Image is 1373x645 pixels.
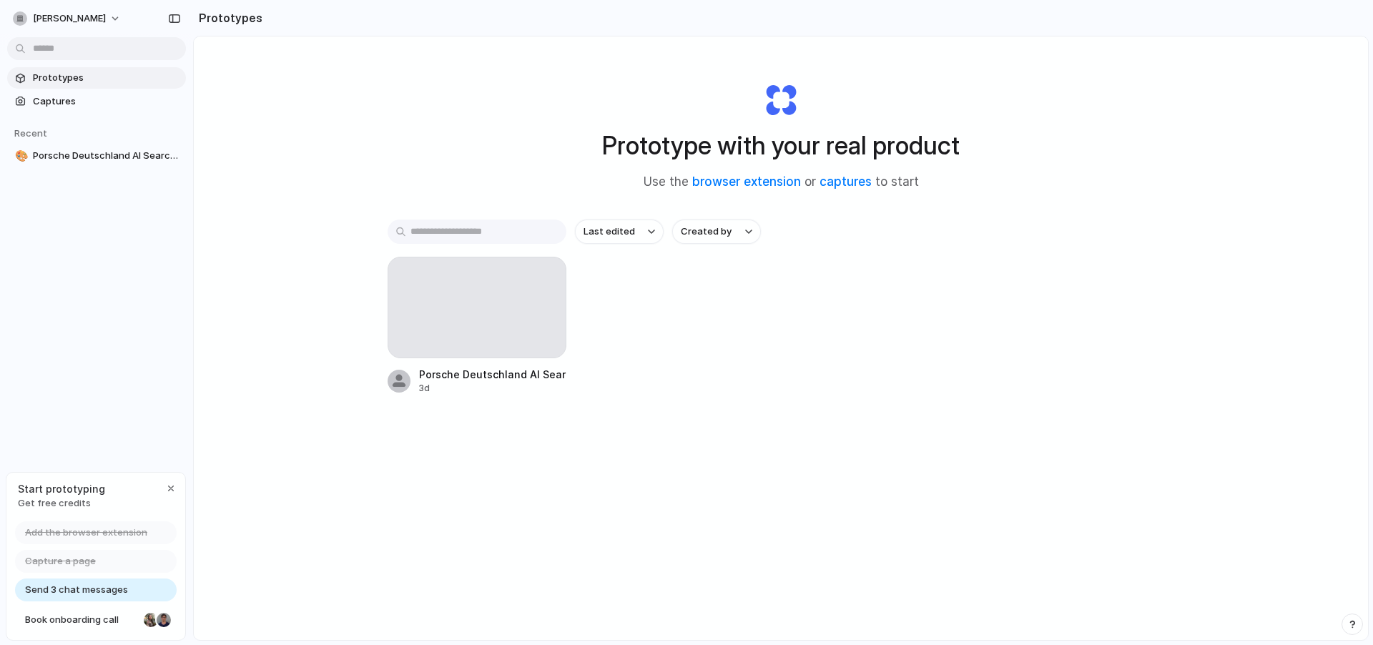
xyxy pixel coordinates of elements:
button: [PERSON_NAME] [7,7,128,30]
button: 🎨 [13,149,27,163]
a: Porsche Deutschland AI Search Update3d [388,257,566,395]
h1: Prototype with your real product [602,127,960,164]
span: Add the browser extension [25,526,147,540]
div: Christian Iacullo [155,611,172,629]
span: Prototypes [33,71,180,85]
div: Nicole Kubica [142,611,159,629]
div: 3d [419,382,566,395]
span: Start prototyping [18,481,105,496]
a: 🎨Porsche Deutschland AI Search Update [7,145,186,167]
a: Captures [7,91,186,112]
h2: Prototypes [193,9,262,26]
span: Send 3 chat messages [25,583,128,597]
a: browser extension [692,174,801,189]
span: Recent [14,127,47,139]
span: Use the or to start [644,173,919,192]
a: Prototypes [7,67,186,89]
a: Book onboarding call [15,609,177,631]
span: Created by [681,225,732,239]
span: Get free credits [18,496,105,511]
div: 🎨 [15,148,25,164]
button: Last edited [575,220,664,244]
span: Capture a page [25,554,96,568]
span: Book onboarding call [25,613,138,627]
span: [PERSON_NAME] [33,11,106,26]
button: Created by [672,220,761,244]
div: Porsche Deutschland AI Search Update [419,367,566,382]
span: Last edited [584,225,635,239]
span: Porsche Deutschland AI Search Update [33,149,180,163]
span: Captures [33,94,180,109]
a: captures [820,174,872,189]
